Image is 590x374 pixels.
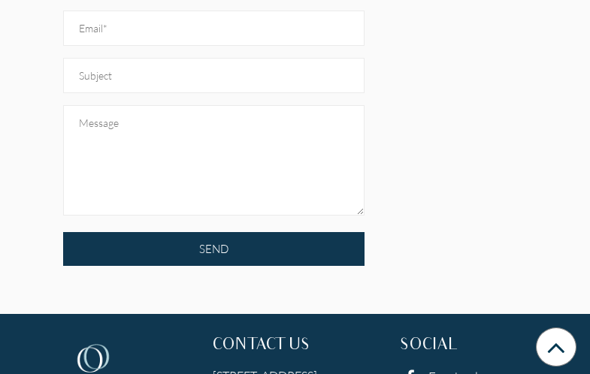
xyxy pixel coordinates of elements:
iframe: Drift Widget Chat Window [280,143,581,308]
input: SEND [63,232,365,266]
iframe: Drift Widget Chat Controller [515,299,572,356]
input: Email* [63,11,365,46]
h3: SOCIAL [400,337,564,355]
input: Subject [63,58,365,93]
h3: CONTACT US [213,337,377,355]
